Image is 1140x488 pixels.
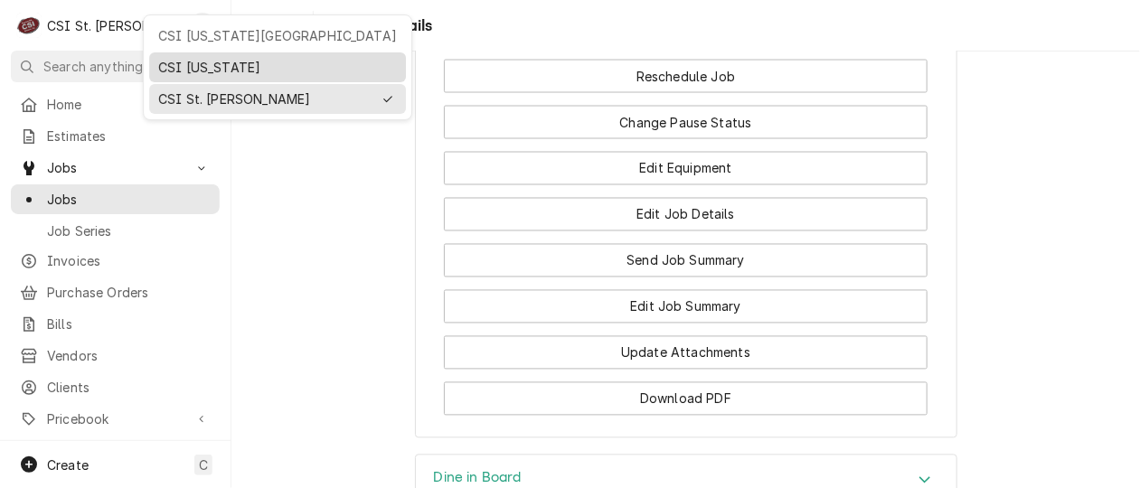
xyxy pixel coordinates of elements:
[11,184,220,214] a: Go to Jobs
[158,89,372,108] div: CSI St. [PERSON_NAME]
[47,190,211,209] span: Jobs
[158,26,397,45] div: CSI [US_STATE][GEOGRAPHIC_DATA]
[47,221,211,240] span: Job Series
[158,58,397,77] div: CSI [US_STATE]
[11,216,220,246] a: Go to Job Series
